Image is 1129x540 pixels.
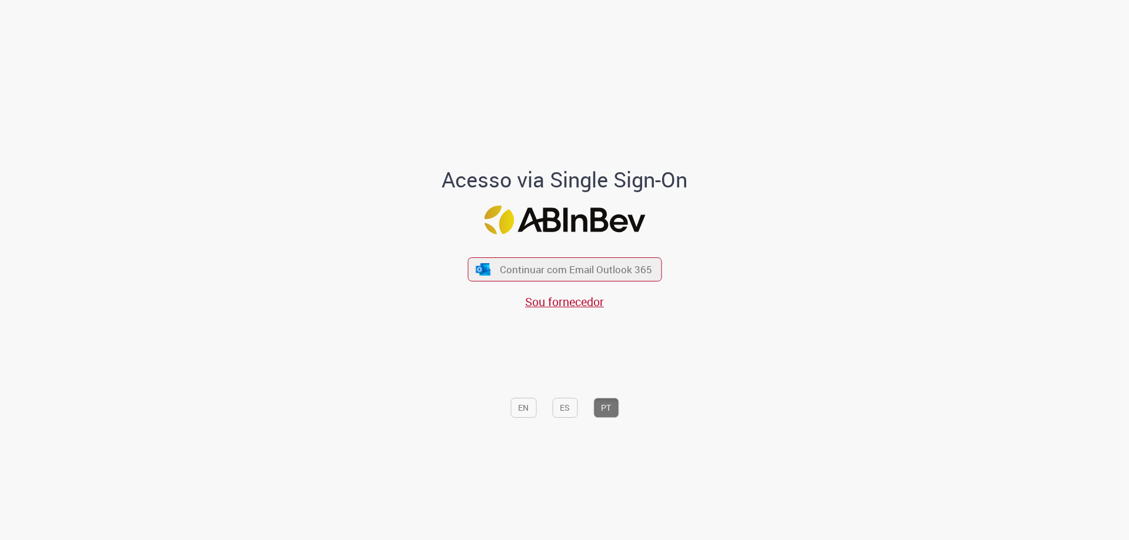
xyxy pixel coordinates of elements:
img: ícone Azure/Microsoft 360 [475,263,492,276]
button: ES [552,398,577,418]
a: Sou fornecedor [525,294,604,310]
button: EN [510,398,536,418]
span: Continuar com Email Outlook 365 [500,263,652,276]
h1: Acesso via Single Sign-On [402,168,728,192]
img: Logo ABInBev [484,206,645,234]
button: PT [593,398,619,418]
button: ícone Azure/Microsoft 360 Continuar com Email Outlook 365 [467,257,662,281]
